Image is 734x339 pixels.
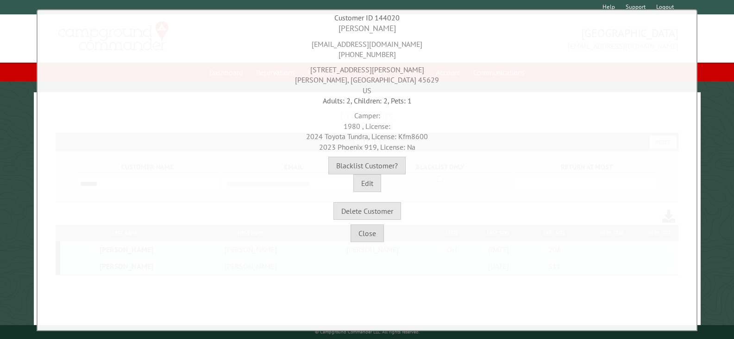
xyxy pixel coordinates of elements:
[351,224,384,242] button: Close
[40,60,694,96] div: [STREET_ADDRESS][PERSON_NAME] [PERSON_NAME], [GEOGRAPHIC_DATA] 45629 US
[319,142,415,152] span: 2023 Phoenix 919, License: Na
[333,202,401,220] button: Delete Customer
[40,23,694,34] div: [PERSON_NAME]
[40,96,694,106] div: Adults: 2, Children: 2, Pets: 1
[40,106,694,152] div: Camper:
[344,122,390,131] span: 1980 , License:
[40,13,694,23] div: Customer ID 144020
[328,157,406,174] button: Blacklist Customer?
[315,329,420,335] small: © Campground Commander LLC. All rights reserved.
[306,132,428,141] span: 2024 Toyota Tundra, License: Kfm8600
[40,34,694,60] div: [EMAIL_ADDRESS][DOMAIN_NAME] [PHONE_NUMBER]
[353,174,381,192] button: Edit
